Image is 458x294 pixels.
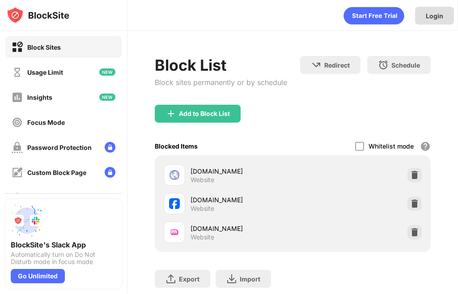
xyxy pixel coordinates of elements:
[27,43,61,51] div: Block Sites
[105,142,115,153] img: lock-menu.svg
[240,275,260,283] div: Import
[99,94,115,101] img: new-icon.svg
[11,240,116,249] div: BlockSite's Slack App
[12,167,23,178] img: customize-block-page-off.svg
[27,94,52,101] div: Insights
[27,68,63,76] div: Usage Limit
[155,56,287,74] div: Block List
[11,205,43,237] img: push-slack.svg
[169,227,180,238] img: favicons
[12,192,23,203] img: settings-off.svg
[191,195,293,205] div: [DOMAIN_NAME]
[27,144,92,151] div: Password Protection
[179,110,230,117] div: Add to Block List
[155,142,198,150] div: Blocked Items
[12,67,23,78] img: time-usage-off.svg
[6,6,69,24] img: logo-blocksite.svg
[11,251,116,265] div: Automatically turn on Do Not Disturb mode in focus mode
[369,142,414,150] div: Whitelist mode
[324,61,350,69] div: Redirect
[391,61,420,69] div: Schedule
[179,275,199,283] div: Export
[169,170,180,180] img: favicons
[11,269,65,283] div: Go Unlimited
[426,12,443,20] div: Login
[27,119,65,126] div: Focus Mode
[169,198,180,209] img: favicons
[27,169,86,176] div: Custom Block Page
[191,176,214,184] div: Website
[105,167,115,178] img: lock-menu.svg
[12,92,23,103] img: insights-off.svg
[155,78,287,87] div: Block sites permanently or by schedule
[343,7,404,25] div: animation
[191,224,293,233] div: [DOMAIN_NAME]
[191,233,214,241] div: Website
[191,205,214,213] div: Website
[12,117,23,128] img: focus-off.svg
[12,42,23,53] img: block-on.svg
[12,142,23,153] img: password-protection-off.svg
[191,166,293,176] div: [DOMAIN_NAME]
[99,68,115,76] img: new-icon.svg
